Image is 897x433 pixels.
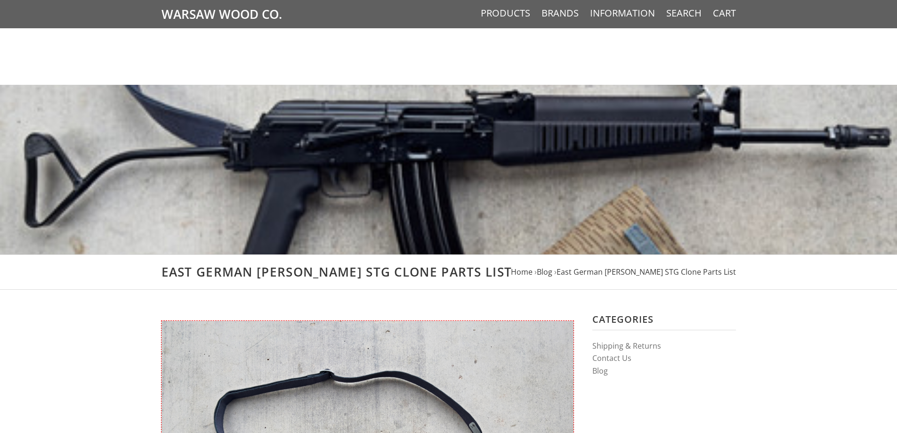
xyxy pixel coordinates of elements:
[511,267,533,277] a: Home
[592,341,661,351] a: Shipping & Returns
[481,7,530,19] a: Products
[592,313,736,330] h3: Categories
[541,7,579,19] a: Brands
[592,366,608,376] a: Blog
[537,267,552,277] a: Blog
[592,353,631,363] a: Contact Us
[666,7,702,19] a: Search
[713,7,736,19] a: Cart
[554,266,736,278] li: ›
[557,267,736,277] a: East German [PERSON_NAME] STG Clone Parts List
[162,264,736,280] h1: East German [PERSON_NAME] STG Clone Parts List
[590,7,655,19] a: Information
[534,266,552,278] li: ›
